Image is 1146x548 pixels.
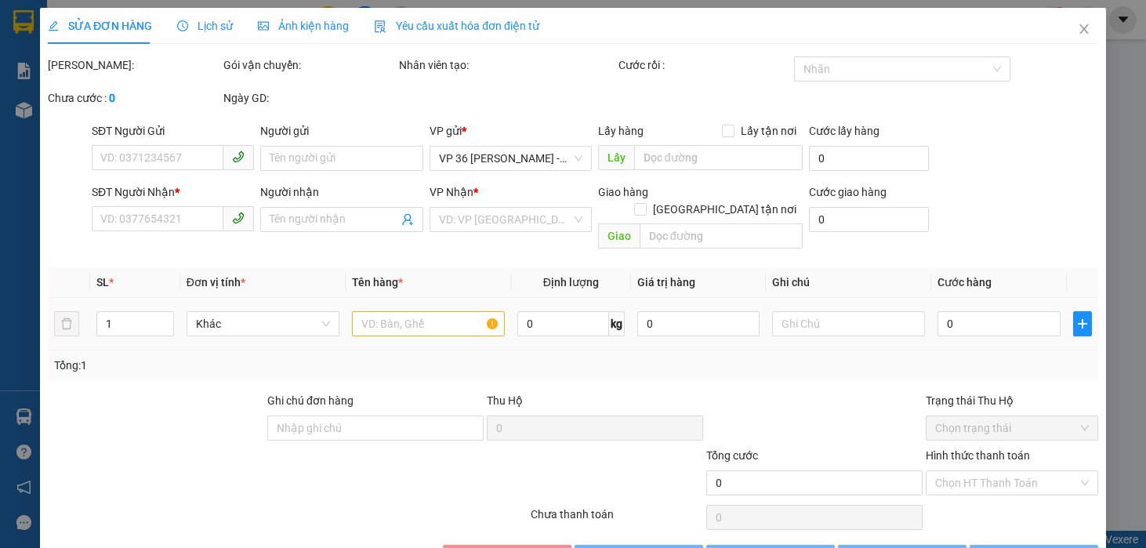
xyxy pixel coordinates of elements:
[1074,318,1091,330] span: plus
[260,183,422,201] div: Người nhận
[734,122,803,140] span: Lấy tận nơi
[267,394,354,407] label: Ghi chú đơn hàng
[773,311,926,336] input: Ghi Chú
[352,311,505,336] input: VD: Bàn, Ghế
[809,186,887,198] label: Cước giao hàng
[937,276,992,289] span: Cước hàng
[430,122,592,140] div: VP gửi
[48,20,152,32] span: SỬA ĐƠN HÀNG
[48,56,220,74] div: [PERSON_NAME]:
[640,223,803,249] input: Dọc đường
[96,276,109,289] span: SL
[767,267,932,298] th: Ghi chú
[430,186,473,198] span: VP Nhận
[177,20,188,31] span: clock-circle
[926,449,1030,462] label: Hình thức thanh toán
[54,357,443,374] div: Tổng: 1
[48,20,59,31] span: edit
[637,276,695,289] span: Giá trị hàng
[487,394,523,407] span: Thu Hộ
[92,122,254,140] div: SĐT Người Gửi
[267,416,484,441] input: Ghi chú đơn hàng
[223,56,396,74] div: Gói vận chuyển:
[1073,311,1092,336] button: plus
[598,186,648,198] span: Giao hàng
[258,20,269,31] span: picture
[1078,23,1090,35] span: close
[374,20,386,33] img: icon
[374,20,539,32] span: Yêu cầu xuất hóa đơn điện tử
[177,20,233,32] span: Lịch sử
[401,213,414,226] span: user-add
[92,183,254,201] div: SĐT Người Nhận
[634,145,803,170] input: Dọc đường
[196,312,330,336] span: Khác
[809,146,929,171] input: Cước lấy hàng
[232,212,245,224] span: phone
[809,207,929,232] input: Cước giao hàng
[529,506,705,533] div: Chưa thanh toán
[109,92,115,104] b: 0
[935,416,1089,440] span: Chọn trạng thái
[258,20,349,32] span: Ảnh kiện hàng
[54,311,79,336] button: delete
[232,151,245,163] span: phone
[352,276,403,289] span: Tên hàng
[598,223,640,249] span: Giao
[260,122,422,140] div: Người gửi
[1062,8,1106,52] button: Close
[439,147,582,170] span: VP 36 Lê Thành Duy - Bà Rịa
[598,125,644,137] span: Lấy hàng
[223,89,396,107] div: Ngày GD:
[187,276,245,289] span: Đơn vị tính
[618,56,791,74] div: Cước rồi :
[399,56,615,74] div: Nhân viên tạo:
[598,145,634,170] span: Lấy
[706,449,758,462] span: Tổng cước
[543,276,599,289] span: Định lượng
[809,125,879,137] label: Cước lấy hàng
[647,201,803,218] span: [GEOGRAPHIC_DATA] tận nơi
[926,392,1098,409] div: Trạng thái Thu Hộ
[48,89,220,107] div: Chưa cước :
[609,311,625,336] span: kg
